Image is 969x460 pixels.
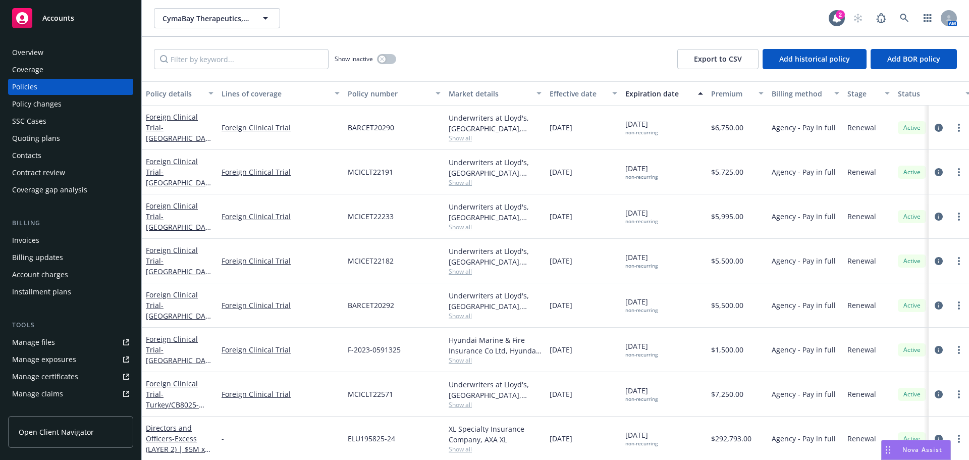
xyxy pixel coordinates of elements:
div: SSC Cases [12,113,46,129]
div: Manage certificates [12,369,78,385]
a: more [953,388,965,400]
button: Export to CSV [677,49,759,69]
a: more [953,299,965,312]
div: Manage BORs [12,403,60,419]
div: Underwriters at Lloyd's, [GEOGRAPHIC_DATA], [PERSON_NAME] of [GEOGRAPHIC_DATA], Clinical Trials I... [449,379,542,400]
span: Show inactive [335,55,373,63]
a: SSC Cases [8,113,133,129]
button: Stage [843,81,894,106]
span: Active [902,123,922,132]
span: Show all [449,178,542,187]
div: 2 [836,10,845,19]
span: [DATE] [625,296,658,314]
span: Agency - Pay in full [772,300,836,311]
span: CymaBay Therapeutics, Inc. [163,13,250,24]
span: Show all [449,400,542,409]
div: non-recurring [625,129,658,136]
span: Active [902,168,922,177]
span: $5,500.00 [711,255,743,266]
a: Billing updates [8,249,133,266]
span: Renewal [847,255,876,266]
a: Manage exposures [8,351,133,368]
a: circleInformation [933,344,945,356]
span: Agency - Pay in full [772,211,836,222]
span: [DATE] [625,430,658,447]
span: Agency - Pay in full [772,167,836,177]
div: Contract review [12,165,65,181]
span: Agency - Pay in full [772,122,836,133]
div: non-recurring [625,174,658,180]
div: Policies [12,79,37,95]
span: Renewal [847,300,876,311]
button: Policy number [344,81,445,106]
div: Contacts [12,147,41,164]
a: circleInformation [933,299,945,312]
span: $5,500.00 [711,300,743,311]
a: Installment plans [8,284,133,300]
span: Active [902,390,922,399]
div: Billing [8,218,133,228]
span: BARCET20292 [348,300,394,311]
a: Search [894,8,914,28]
span: Show all [449,223,542,231]
a: Manage files [8,334,133,350]
button: Add historical policy [763,49,867,69]
div: Underwriters at Lloyd's, [GEOGRAPHIC_DATA], [PERSON_NAME] of [GEOGRAPHIC_DATA], Clinical Trials I... [449,246,542,267]
div: non-recurring [625,307,658,314]
span: Active [902,434,922,443]
a: Coverage gap analysis [8,182,133,198]
span: - [GEOGRAPHIC_DATA]/CB8025-41837 [146,345,211,376]
span: Show all [449,312,542,320]
a: Foreign Clinical Trial [146,379,199,420]
span: [DATE] [625,208,658,225]
div: Premium [711,88,752,99]
span: Active [902,345,922,354]
a: Foreign Clinical Trial [222,167,340,177]
a: Manage certificates [8,369,133,385]
a: Report a Bug [871,8,891,28]
button: Premium [707,81,768,106]
div: Policy number [348,88,429,99]
div: Billing method [772,88,828,99]
div: Underwriters at Lloyd's, [GEOGRAPHIC_DATA], [PERSON_NAME] of [GEOGRAPHIC_DATA], Clinical Trials I... [449,113,542,134]
span: Show all [449,445,542,453]
a: circleInformation [933,255,945,267]
span: Active [902,212,922,221]
div: Underwriters at Lloyd's, [GEOGRAPHIC_DATA], [PERSON_NAME] of [GEOGRAPHIC_DATA], Clinical Trials I... [449,201,542,223]
a: more [953,211,965,223]
div: Invoices [12,232,39,248]
span: F-2023-0591325 [348,344,401,355]
div: non-recurring [625,263,658,269]
a: Coverage [8,62,133,78]
input: Filter by keyword... [154,49,329,69]
span: $5,995.00 [711,211,743,222]
div: Manage claims [12,386,63,402]
a: Policies [8,79,133,95]
a: Foreign Clinical Trial [222,122,340,133]
a: Contacts [8,147,133,164]
a: circleInformation [933,211,945,223]
span: Renewal [847,433,876,444]
span: ELU195825-24 [348,433,395,444]
a: Foreign Clinical Trial [146,334,209,376]
div: Stage [847,88,879,99]
a: more [953,166,965,178]
button: Nova Assist [881,440,951,460]
span: Open Client Navigator [19,427,94,437]
a: circleInformation [933,122,945,134]
span: Nova Assist [902,445,942,454]
a: Foreign Clinical Trial [146,201,209,253]
span: Show all [449,356,542,365]
div: Policy changes [12,96,62,112]
a: Foreign Clinical Trial [146,245,209,297]
span: Accounts [42,14,74,22]
div: Tools [8,320,133,330]
div: Lines of coverage [222,88,329,99]
span: [DATE] [550,344,572,355]
span: [DATE] [550,300,572,311]
span: $1,500.00 [711,344,743,355]
span: Export to CSV [694,54,742,64]
span: Renewal [847,122,876,133]
span: [DATE] [550,433,572,444]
